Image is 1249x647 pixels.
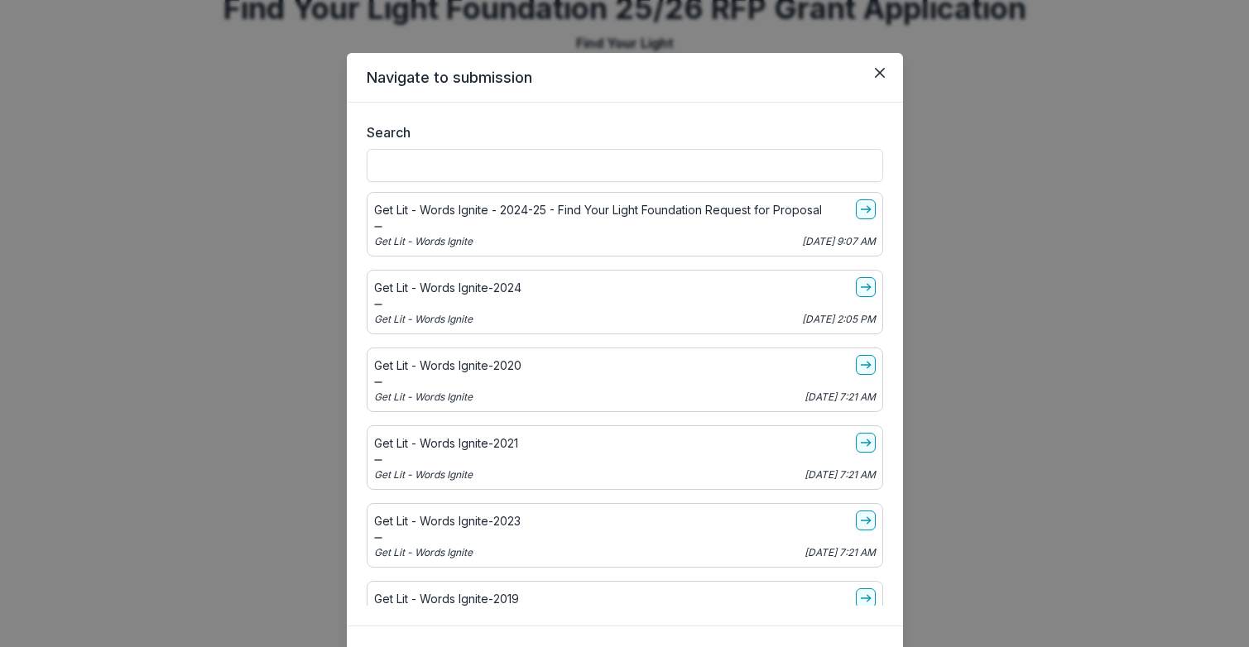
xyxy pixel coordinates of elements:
[374,312,473,327] p: Get Lit - Words Ignite
[374,390,473,405] p: Get Lit - Words Ignite
[374,234,473,249] p: Get Lit - Words Ignite
[856,199,876,219] a: go-to
[856,510,876,530] a: go-to
[374,545,473,560] p: Get Lit - Words Ignite
[374,512,521,530] p: Get Lit - Words Ignite-2023
[374,279,521,296] p: Get Lit - Words Ignite-2024
[805,545,876,560] p: [DATE] 7:21 AM
[856,433,876,453] a: go-to
[374,590,519,607] p: Get Lit - Words Ignite-2019
[856,355,876,375] a: go-to
[367,122,873,142] label: Search
[374,201,822,218] p: Get Lit - Words Ignite - 2024-25 - Find Your Light Foundation Request for Proposal
[856,588,876,608] a: go-to
[374,357,521,374] p: Get Lit - Words Ignite-2020
[802,234,876,249] p: [DATE] 9:07 AM
[802,312,876,327] p: [DATE] 2:05 PM
[805,467,876,482] p: [DATE] 7:21 AM
[805,390,876,405] p: [DATE] 7:21 AM
[374,434,518,452] p: Get Lit - Words Ignite-2021
[347,53,903,103] header: Navigate to submission
[856,277,876,297] a: go-to
[867,60,893,86] button: Close
[374,467,473,482] p: Get Lit - Words Ignite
